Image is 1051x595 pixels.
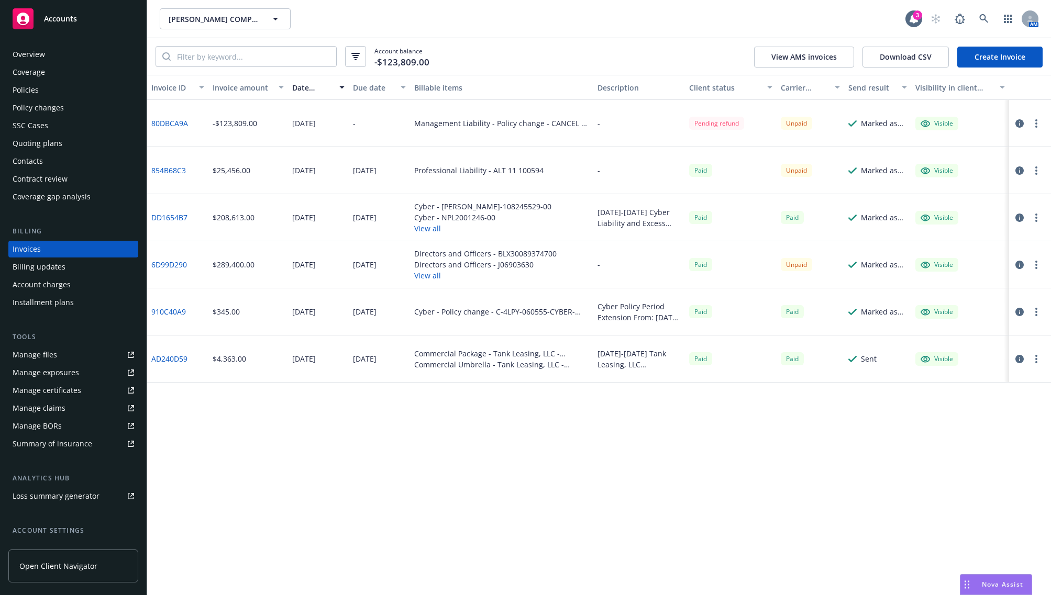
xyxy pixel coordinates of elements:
div: Sent [861,353,877,364]
span: Paid [689,352,712,365]
span: Open Client Navigator [19,560,97,571]
a: Policies [8,82,138,98]
svg: Search [162,52,171,61]
div: Management Liability - Policy change - CANCEL - 8212-0641 [414,118,589,129]
div: - [598,259,600,270]
div: $208,613.00 [213,212,255,223]
div: Pending refund [689,117,744,130]
div: [DATE] [353,212,377,223]
div: -$123,809.00 [213,118,257,129]
a: Manage exposures [8,364,138,381]
span: Account balance [374,47,429,66]
div: - [598,118,600,129]
button: Send result [844,75,911,100]
button: View all [414,223,551,234]
div: - [598,165,600,176]
button: Billable items [410,75,593,100]
div: Unpaid [781,258,812,271]
div: Paid [689,211,712,224]
div: Directors and Officers - BLX30089374700 [414,248,557,259]
a: Policy changes [8,99,138,116]
button: Download CSV [862,47,949,68]
a: Loss summary generator [8,488,138,504]
div: $345.00 [213,306,240,317]
div: Contract review [13,171,68,187]
button: Nova Assist [960,574,1032,595]
a: Invoices [8,241,138,257]
div: [DATE] [353,353,377,364]
input: Filter by keyword... [171,47,336,66]
div: Carrier status [781,82,828,93]
div: Marked as sent [861,306,907,317]
div: [DATE] [353,259,377,270]
button: Visibility in client dash [911,75,1009,100]
div: Description [598,82,681,93]
div: Marked as sent [861,259,907,270]
div: Professional Liability - ALT 11 100594 [414,165,544,176]
a: Search [973,8,994,29]
a: Manage BORs [8,418,138,434]
div: Invoice ID [151,82,193,93]
div: [DATE]-[DATE] Cyber Liability and Excess Invoices [598,207,681,229]
div: Visible [921,354,953,364]
div: - [353,118,356,129]
button: Carrier status [777,75,844,100]
div: $25,456.00 [213,165,250,176]
div: Loss summary generator [13,488,99,504]
a: Coverage gap analysis [8,188,138,205]
span: Paid [689,258,712,271]
div: [DATE] [353,306,377,317]
div: Contacts [13,153,43,170]
div: Manage certificates [13,382,81,399]
a: Accounts [8,4,138,33]
button: Date issued [288,75,349,100]
span: Accounts [44,15,77,23]
div: Paid [689,305,712,318]
div: Manage BORs [13,418,62,434]
div: Summary of insurance [13,435,92,452]
div: Visibility in client dash [915,82,993,93]
a: Start snowing [925,8,946,29]
div: [DATE] [292,165,316,176]
div: Visible [921,166,953,175]
div: Commercial Package - Tank Leasing, LLC - SM1704640F [414,348,589,359]
div: Unpaid [781,164,812,177]
div: [DATE] [292,212,316,223]
div: Visible [921,307,953,317]
a: Create Invoice [957,47,1043,68]
div: Cyber - Policy change - C-4LPY-060555-CYBER-2024 [414,306,589,317]
span: Nova Assist [982,580,1023,589]
div: Coverage [13,64,45,81]
div: Service team [13,540,58,557]
div: [DATE] [353,165,377,176]
a: Manage claims [8,400,138,417]
div: Account settings [8,525,138,536]
div: [DATE] [292,259,316,270]
a: AD240D59 [151,353,187,364]
div: Cyber - [PERSON_NAME]-108245529-00 [414,201,551,212]
div: Billing [8,226,138,237]
span: Paid [781,211,804,224]
div: Quoting plans [13,135,62,152]
div: Invoice amount [213,82,272,93]
div: Send result [848,82,895,93]
div: Policy changes [13,99,64,116]
a: Manage certificates [8,382,138,399]
div: Overview [13,46,45,63]
a: Switch app [998,8,1019,29]
div: Cyber Policy Period Extension From: [DATE] To: [DATE] [598,301,681,323]
button: Invoice ID [147,75,208,100]
span: Paid [781,305,804,318]
a: 854B68C3 [151,165,186,176]
a: 80DBCA9A [151,118,188,129]
div: 3 [913,10,922,20]
a: Report a Bug [949,8,970,29]
div: Cyber - NPL2001246-00 [414,212,551,223]
a: DD1654B7 [151,212,187,223]
div: Commercial Umbrella - Tank Leasing, LLC - UL1704640F [414,359,589,370]
span: -$123,809.00 [374,55,429,69]
div: [DATE] [292,118,316,129]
